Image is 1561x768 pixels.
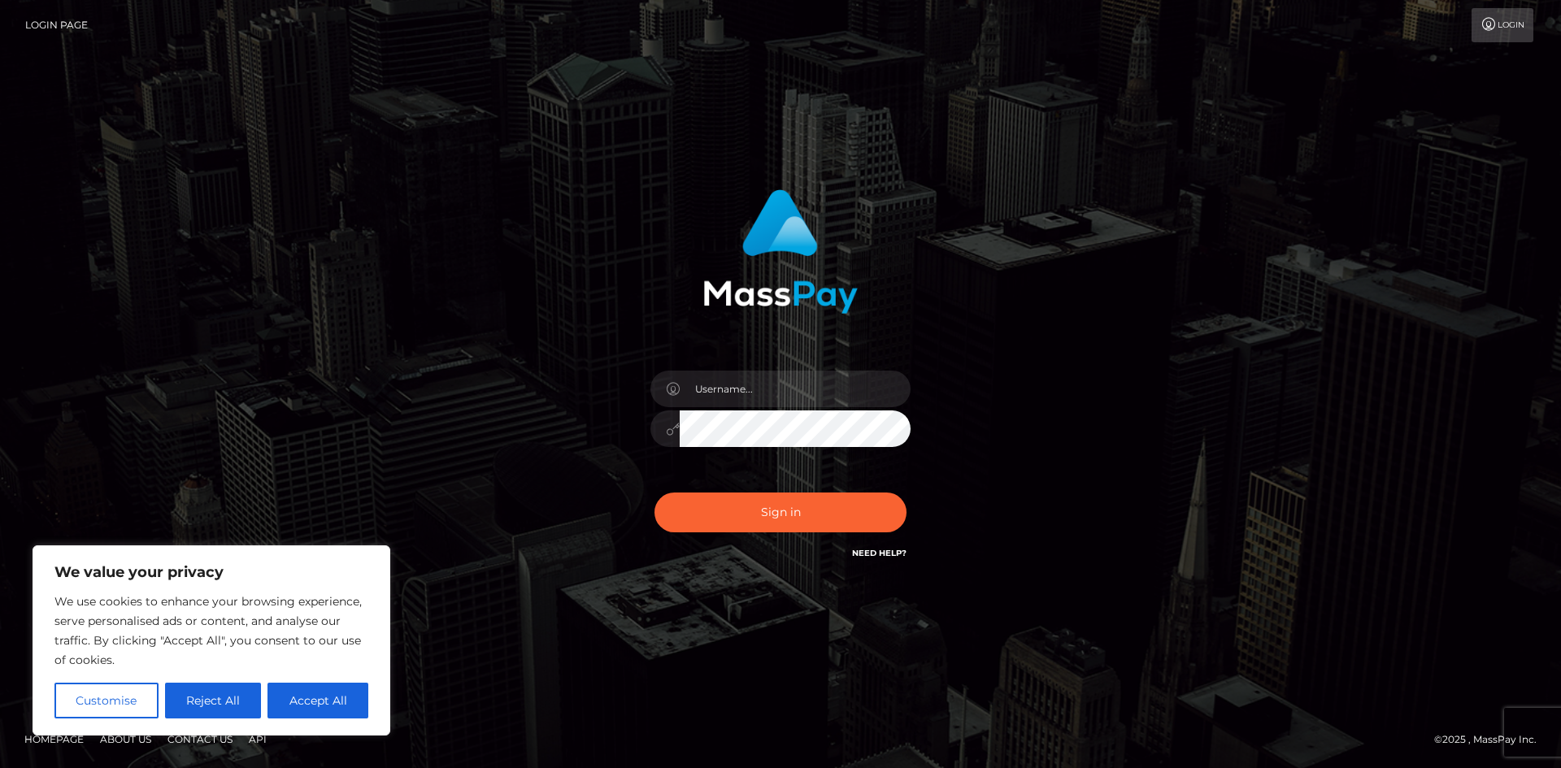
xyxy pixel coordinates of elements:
[93,727,158,752] a: About Us
[165,683,262,718] button: Reject All
[267,683,368,718] button: Accept All
[54,683,159,718] button: Customise
[852,548,907,558] a: Need Help?
[54,562,368,582] p: We value your privacy
[25,8,88,42] a: Login Page
[1472,8,1533,42] a: Login
[703,189,858,314] img: MassPay Login
[161,727,239,752] a: Contact Us
[242,727,273,752] a: API
[54,592,368,670] p: We use cookies to enhance your browsing experience, serve personalised ads or content, and analys...
[680,371,911,407] input: Username...
[18,727,90,752] a: Homepage
[654,492,907,532] button: Sign in
[33,545,390,735] div: We value your privacy
[1434,731,1549,748] div: © 2025 , MassPay Inc.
